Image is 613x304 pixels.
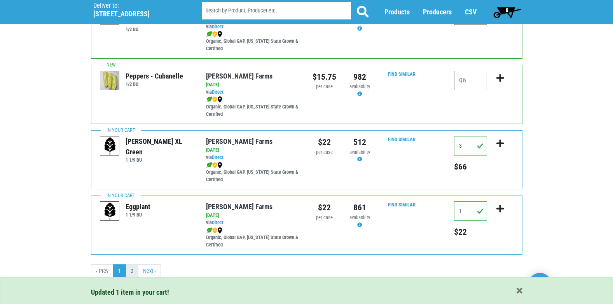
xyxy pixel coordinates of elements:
a: [PERSON_NAME] Farms [206,72,272,80]
div: per case [313,149,336,156]
h5: Total price [454,162,487,172]
div: [PERSON_NAME] XL Green [126,136,194,157]
img: placeholder-variety-43d6402dacf2d531de610a020419775a.svg [100,202,120,221]
a: [PERSON_NAME] Farms [206,203,272,211]
a: Direct [212,154,224,160]
img: leaf-e5c59151409436ccce96b2ca1b28e03c.png [206,227,212,234]
span: availability [349,149,370,155]
div: Organic, Global GAP, [US_STATE] State Grown & Certified [206,161,300,183]
div: Availability may be subject to change. [348,214,372,229]
div: 512 [348,136,372,149]
div: [DATE] [206,147,300,154]
div: 982 [348,71,372,83]
div: Organic, Global GAP, [US_STATE] State Grown & Certified [206,31,300,53]
img: map_marker-0e94453035b3232a4d21701695807de9.png [217,31,222,37]
div: [DATE] [206,81,300,89]
div: $22 [313,201,336,214]
a: next [138,264,161,278]
a: [PERSON_NAME] Farms [206,137,272,145]
img: map_marker-0e94453035b3232a4d21701695807de9.png [217,96,222,103]
div: via [206,89,300,96]
h6: 1 1/9 BU [126,212,150,218]
img: leaf-e5c59151409436ccce96b2ca1b28e03c.png [206,96,212,103]
div: 861 [348,201,372,214]
div: Organic, Global GAP, [US_STATE] State Grown & Certified [206,227,300,249]
a: Direct [212,24,224,30]
img: thumbnail-0a21d7569dbf8d3013673048c6385dc6.png [100,71,120,91]
a: Direct [212,89,224,95]
a: Find Similar [388,202,416,208]
a: Find Similar [388,71,416,77]
a: Producers [423,8,452,16]
div: per case [313,214,336,222]
a: Peppers - Cubanelle [100,77,120,84]
input: Qty [454,71,487,90]
img: leaf-e5c59151409436ccce96b2ca1b28e03c.png [206,162,212,168]
img: map_marker-0e94453035b3232a4d21701695807de9.png [217,227,222,234]
a: CSV [465,8,477,16]
div: Organic, Global GAP, [US_STATE] State Grown & Certified [206,96,300,118]
h5: [STREET_ADDRESS] [93,10,182,18]
input: Qty [454,136,487,155]
div: via [206,23,300,31]
a: Direct [212,220,224,225]
div: $15.75 [313,71,336,83]
a: 2 [126,264,138,278]
h6: 1/2 BU [126,81,183,87]
h5: Total price [454,227,487,237]
div: Eggplant [126,201,150,212]
a: Products [384,8,410,16]
div: Peppers - Cubanelle [126,71,183,81]
img: leaf-e5c59151409436ccce96b2ca1b28e03c.png [206,31,212,37]
div: Availability may be subject to change. [348,149,372,164]
h6: 1 1/9 BU [126,157,194,163]
h6: 1/2 BU [126,26,194,32]
div: per case [313,83,336,91]
a: 8 [490,4,524,20]
span: availability [349,215,370,220]
span: availability [349,84,370,89]
p: Deliver to: [93,2,182,10]
div: Updated 1 item in your cart! [91,287,522,297]
img: placeholder-variety-43d6402dacf2d531de610a020419775a.svg [100,136,120,156]
img: map_marker-0e94453035b3232a4d21701695807de9.png [217,162,222,168]
img: safety-e55c860ca8c00a9c171001a62a92dabd.png [212,162,217,168]
img: safety-e55c860ca8c00a9c171001a62a92dabd.png [212,227,217,234]
nav: pager [91,264,522,278]
div: $22 [313,136,336,149]
span: 8 [506,7,508,13]
div: via [206,219,300,227]
a: Find Similar [388,136,416,142]
a: 1 [113,264,126,278]
div: via [206,154,300,161]
img: safety-e55c860ca8c00a9c171001a62a92dabd.png [212,31,217,37]
img: safety-e55c860ca8c00a9c171001a62a92dabd.png [212,96,217,103]
input: Qty [454,201,487,221]
div: [DATE] [206,212,300,219]
input: Search by Product, Producer etc. [202,2,351,20]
